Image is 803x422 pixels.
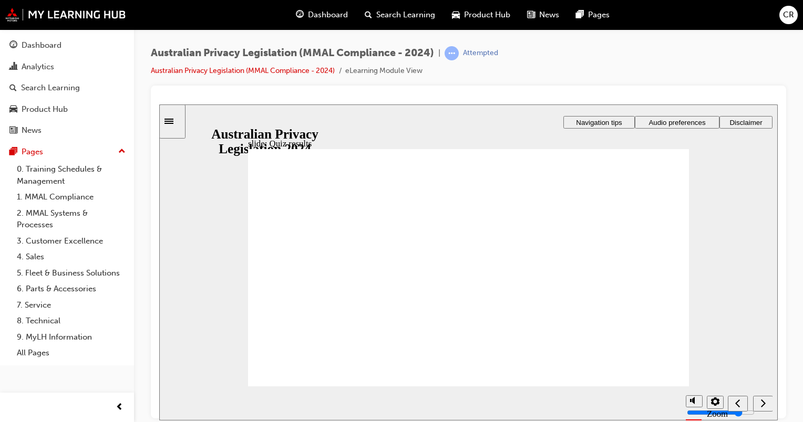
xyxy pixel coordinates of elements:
[539,9,559,21] span: News
[4,36,130,55] a: Dashboard
[463,48,498,58] div: Attempted
[9,126,17,135] span: news-icon
[783,9,794,21] span: CR
[13,205,130,233] a: 2. MMAL Systems & Processes
[519,4,568,26] a: news-iconNews
[151,66,335,75] a: Australian Privacy Legislation (MMAL Compliance - 2024)
[464,9,510,21] span: Product Hub
[356,4,444,26] a: search-iconSearch Learning
[438,47,440,59] span: |
[13,233,130,249] a: 3. Customer Excellence
[296,8,304,22] span: guage-icon
[22,61,54,73] div: Analytics
[21,82,80,94] div: Search Learning
[22,39,61,51] div: Dashboard
[22,103,68,115] div: Product Hub
[5,8,126,22] img: mmal
[287,4,356,26] a: guage-iconDashboard
[528,304,595,312] input: volume
[476,12,560,24] button: Audio preferences
[151,47,434,59] span: Australian Privacy Legislation (MMAL Compliance - 2024)
[4,34,130,142] button: DashboardAnalyticsSearch LearningProduct HubNews
[445,46,459,60] span: learningRecordVerb_ATTEMPT-icon
[13,189,130,205] a: 1. MMAL Compliance
[444,4,519,26] a: car-iconProduct Hub
[4,100,130,119] a: Product Hub
[4,142,130,162] button: Pages
[417,14,462,22] span: Navigation tips
[13,249,130,265] a: 4. Sales
[13,313,130,329] a: 8. Technical
[527,8,535,22] span: news-icon
[13,265,130,281] a: 5. Fleet & Business Solutions
[569,291,589,307] button: Previous (Ctrl+Alt+Comma)
[13,281,130,297] a: 6. Parts & Accessories
[13,297,130,313] a: 7. Service
[560,12,613,24] button: Disclaimer
[4,78,130,98] a: Search Learning
[376,9,435,21] span: Search Learning
[118,145,126,159] span: up-icon
[568,4,618,26] a: pages-iconPages
[779,6,798,24] button: CR
[548,291,564,304] button: Settings
[576,8,584,22] span: pages-icon
[116,401,123,414] span: prev-icon
[13,329,130,345] a: 9. MyLH Information
[9,41,17,50] span: guage-icon
[569,282,613,316] nav: slide navigation
[345,65,423,77] li: eLearning Module View
[22,146,43,158] div: Pages
[548,304,569,335] label: Zoom to fit
[521,282,563,316] div: misc controls
[4,121,130,140] a: News
[452,8,460,22] span: car-icon
[570,14,603,22] span: Disclaimer
[9,147,17,157] span: pages-icon
[489,14,546,22] span: Audio preferences
[527,291,543,303] button: Mute (Ctrl+Alt+M)
[594,291,614,307] button: Next (Ctrl+Alt+Period)
[404,12,476,24] button: Navigation tips
[22,124,42,136] div: News
[9,83,17,93] span: search-icon
[4,57,130,77] a: Analytics
[308,9,348,21] span: Dashboard
[13,345,130,361] a: All Pages
[13,161,130,189] a: 0. Training Schedules & Management
[9,105,17,114] span: car-icon
[9,62,17,72] span: chart-icon
[588,9,610,21] span: Pages
[365,8,372,22] span: search-icon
